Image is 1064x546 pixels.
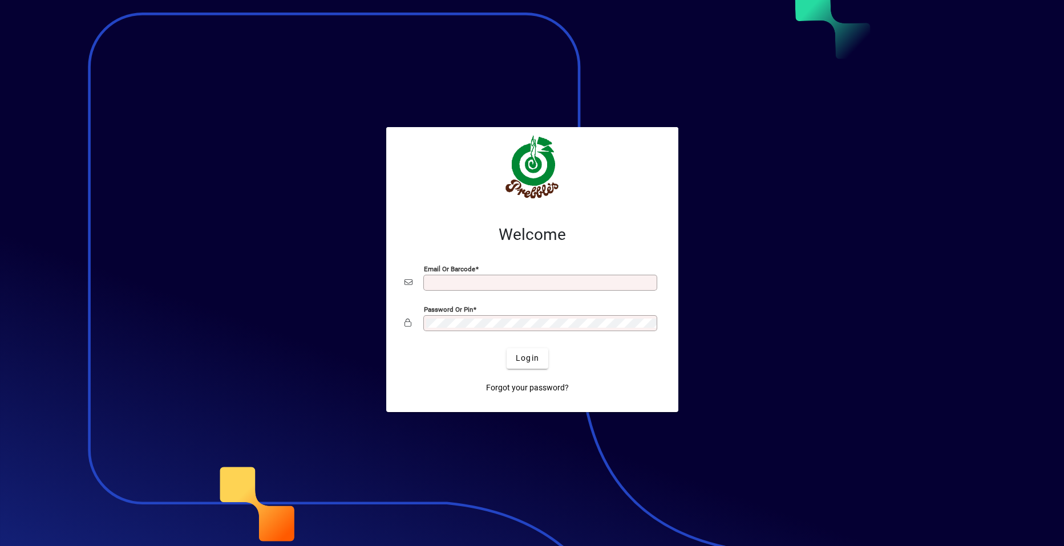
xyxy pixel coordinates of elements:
[424,264,475,272] mat-label: Email or Barcode
[424,305,473,313] mat-label: Password or Pin
[507,348,548,369] button: Login
[482,378,573,398] a: Forgot your password?
[404,225,660,245] h2: Welcome
[516,352,539,364] span: Login
[486,382,569,394] span: Forgot your password?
